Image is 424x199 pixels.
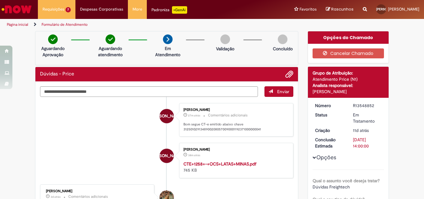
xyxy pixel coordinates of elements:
p: +GenAi [172,6,187,14]
div: [PERSON_NAME] [183,108,287,112]
span: Rascunhos [331,6,354,12]
div: [PERSON_NAME] [46,189,149,193]
span: Dúvidas Freightech [313,184,350,190]
div: Atendimento Price (N1) [313,76,384,82]
span: More [133,6,142,12]
ul: Trilhas de página [5,19,278,30]
div: [PERSON_NAME] [313,88,384,95]
img: img-circle-grey.png [220,34,230,44]
div: R13548852 [353,102,382,109]
div: Em Tratamento [353,112,382,124]
b: Qual o assunto você deseja tratar? [313,178,380,183]
div: Joao Barbosa de Oliveira [160,149,174,163]
p: Em Atendimento [153,45,183,58]
p: Aguardando Aprovação [38,45,68,58]
span: 27m atrás [188,114,200,117]
dt: Conclusão Estimada [310,137,349,149]
small: Comentários adicionais [208,113,248,118]
img: check-circle-green.png [106,34,115,44]
span: Requisições [43,6,64,12]
img: check-circle-green.png [48,34,58,44]
img: img-circle-grey.png [278,34,287,44]
p: Bom segue CT-e emitido abaixo chave 31250102913489002080570090001192371000000041 [183,122,287,132]
a: Rascunhos [326,7,354,12]
span: [PERSON_NAME] [376,7,400,11]
div: Grupo de Atribuição: [313,70,384,76]
span: Favoritos [300,6,317,12]
div: Joao Barbosa de Oliveira [160,109,174,123]
div: 745 KB [183,161,287,173]
div: 18/09/2025 18:54:14 [353,127,382,133]
img: arrow-next.png [163,34,173,44]
textarea: Digite sua mensagem aqui... [40,86,258,97]
button: Adicionar anexos [285,70,293,78]
span: [PERSON_NAME] [151,148,182,163]
h2: Dúvidas - Price Histórico de tíquete [40,71,74,77]
dt: Status [310,112,349,118]
div: Padroniza [151,6,187,14]
span: Despesas Corporativas [80,6,123,12]
span: Enviar [277,89,289,94]
time: 29/09/2025 10:59:06 [188,114,200,117]
button: Cancelar Chamado [313,48,384,58]
div: Analista responsável: [313,82,384,88]
span: [PERSON_NAME] [388,7,419,12]
span: [PERSON_NAME] [151,109,182,124]
time: 26/09/2025 16:54:37 [51,195,61,199]
dt: Criação [310,127,349,133]
div: Opções do Chamado [308,31,389,44]
p: Concluído [273,46,293,52]
p: Aguardando atendimento [95,45,125,58]
time: 18/09/2025 18:54:14 [353,128,369,133]
time: 29/09/2025 10:47:40 [188,153,200,157]
span: 7 [65,7,71,12]
button: Enviar [264,86,293,97]
img: ServiceNow [1,3,33,16]
div: [PERSON_NAME] [183,148,287,152]
a: CTE+1258+-+OCS+LATAS+MINAS.pdf [183,161,256,167]
a: Formulário de Atendimento [42,22,88,27]
span: 38m atrás [188,153,200,157]
div: [DATE] 14:00:00 [353,137,382,149]
p: Validação [216,46,234,52]
dt: Número [310,102,349,109]
span: 11d atrás [353,128,369,133]
a: Página inicial [7,22,28,27]
span: 3d atrás [51,195,61,199]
